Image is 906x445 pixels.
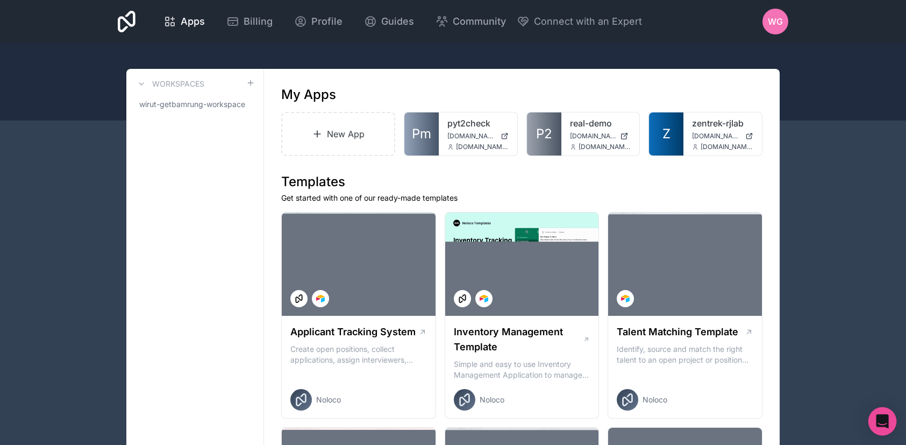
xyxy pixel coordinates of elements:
[281,86,336,103] h1: My Apps
[692,117,753,130] a: zentrek-rjlab
[155,10,213,33] a: Apps
[701,143,753,151] span: [DOMAIN_NAME][EMAIL_ADDRESS][DOMAIN_NAME]
[286,10,351,33] a: Profile
[447,132,509,140] a: [DOMAIN_NAME]
[447,132,496,140] span: [DOMAIN_NAME]
[244,14,273,29] span: Billing
[316,294,325,303] img: Airtable Logo
[534,14,642,29] span: Connect with an Expert
[281,193,762,203] p: Get started with one of our ready-made templates
[692,132,753,140] a: [DOMAIN_NAME]
[290,344,427,365] p: Create open positions, collect applications, assign interviewers, centralise candidate feedback a...
[427,10,515,33] a: Community
[381,14,414,29] span: Guides
[355,10,423,33] a: Guides
[152,79,204,89] h3: Workspaces
[456,143,509,151] span: [DOMAIN_NAME][EMAIL_ADDRESS][DOMAIN_NAME]
[454,324,583,355] h1: Inventory Management Template
[281,173,762,190] h1: Templates
[768,15,783,28] span: WG
[412,125,431,143] span: Pm
[281,112,395,156] a: New App
[181,14,205,29] span: Apps
[621,294,630,303] img: Airtable Logo
[290,324,416,340] h1: Applicant Tracking System
[453,14,506,29] span: Community
[692,132,741,140] span: [DOMAIN_NAME]
[218,10,281,33] a: Billing
[480,294,488,303] img: Airtable Logo
[139,99,245,110] span: wirut-getbamrung-workspace
[868,407,897,436] div: Open Intercom Messenger
[527,112,561,156] a: P2
[662,125,670,143] span: Z
[517,14,642,29] button: Connect with an Expert
[570,132,616,140] span: [DOMAIN_NAME]
[311,14,343,29] span: Profile
[135,95,255,114] a: wirut-getbamrung-workspace
[135,77,204,90] a: Workspaces
[316,394,341,405] span: Noloco
[579,143,631,151] span: [DOMAIN_NAME][EMAIL_ADDRESS][DOMAIN_NAME]
[570,132,631,140] a: [DOMAIN_NAME]
[570,117,631,130] a: real-demo
[454,359,590,380] p: Simple and easy to use Inventory Management Application to manage your stock, orders and Manufact...
[536,125,552,143] span: P2
[617,344,753,365] p: Identify, source and match the right talent to an open project or position with our Talent Matchi...
[480,394,504,405] span: Noloco
[404,112,439,156] a: Pm
[617,324,738,340] h1: Talent Matching Template
[643,394,667,405] span: Noloco
[447,117,509,130] a: pyt2check
[649,112,683,156] a: Z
